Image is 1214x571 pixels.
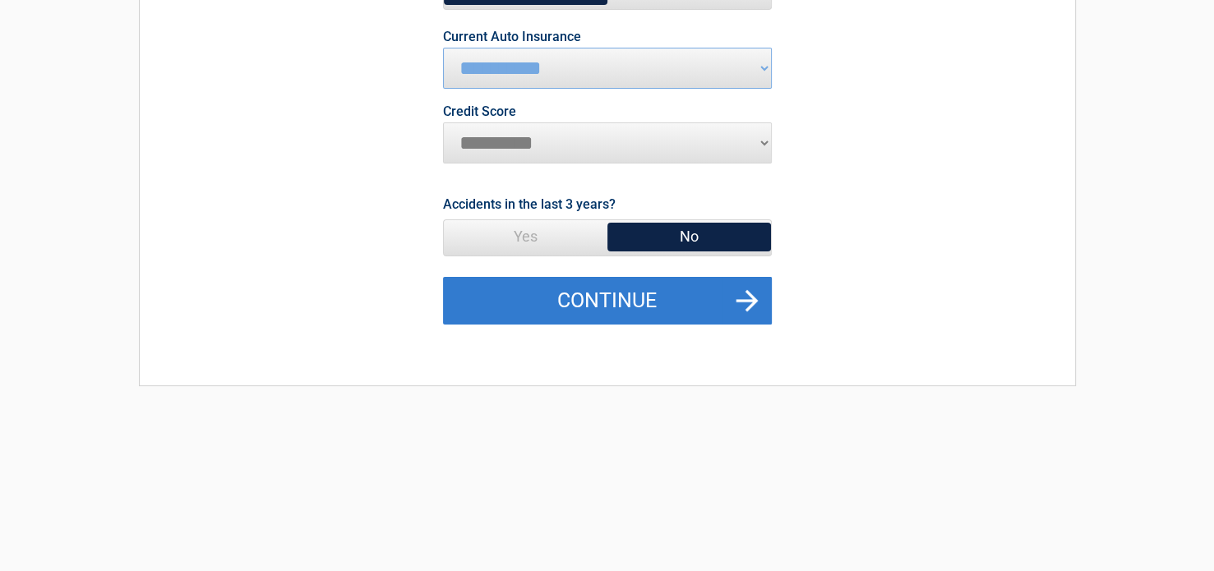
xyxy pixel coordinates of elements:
[443,105,516,118] label: Credit Score
[443,277,772,325] button: Continue
[443,30,581,44] label: Current Auto Insurance
[443,193,616,215] label: Accidents in the last 3 years?
[607,220,771,253] span: No
[444,220,607,253] span: Yes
